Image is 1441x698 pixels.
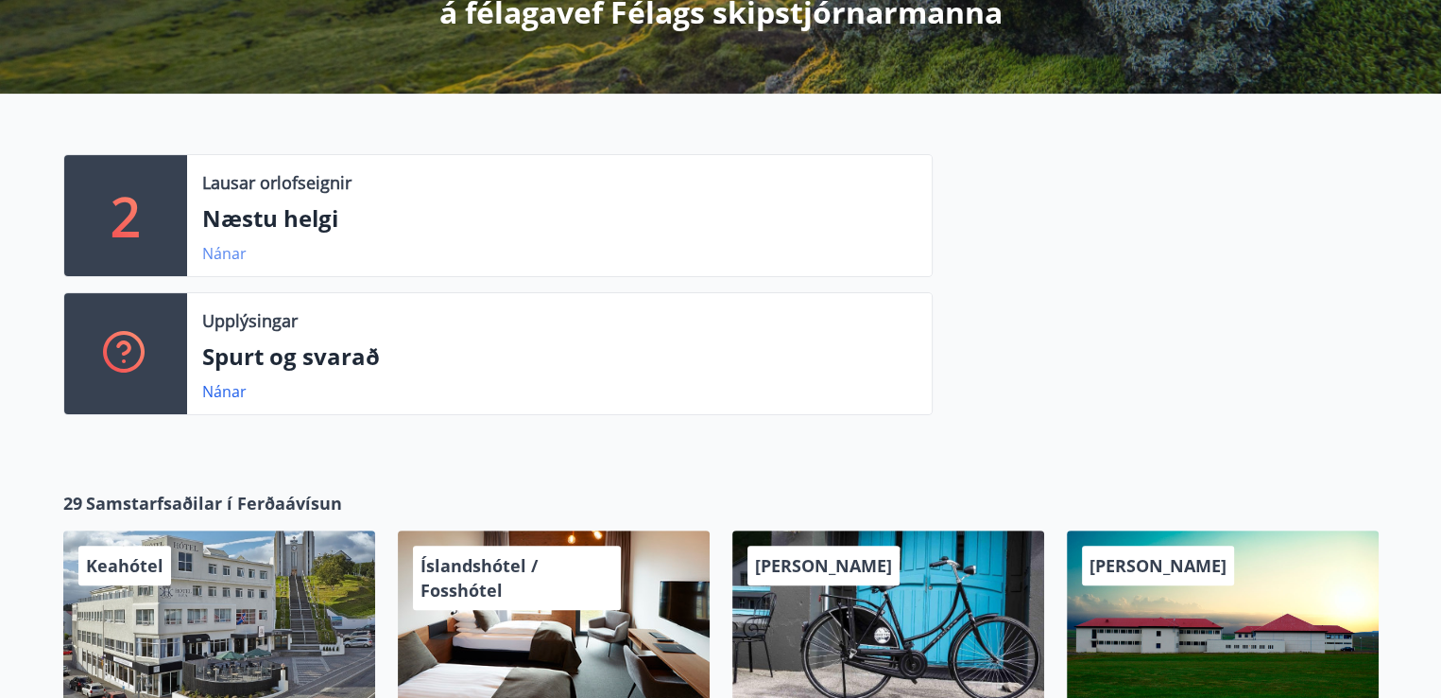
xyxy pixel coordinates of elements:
span: [PERSON_NAME] [755,554,892,577]
span: Íslandshótel / Fosshótel [420,554,538,602]
p: Næstu helgi [202,202,917,235]
p: Lausar orlofseignir [202,170,352,195]
span: [PERSON_NAME] [1089,554,1227,577]
p: Upplýsingar [202,308,298,333]
p: Spurt og svarað [202,340,917,373]
p: 2 [111,180,141,252]
a: Nánar [202,243,247,264]
span: Keahótel [86,554,163,577]
span: Samstarfsaðilar í Ferðaávísun [86,491,342,515]
a: Nánar [202,381,247,402]
span: 29 [63,491,82,515]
